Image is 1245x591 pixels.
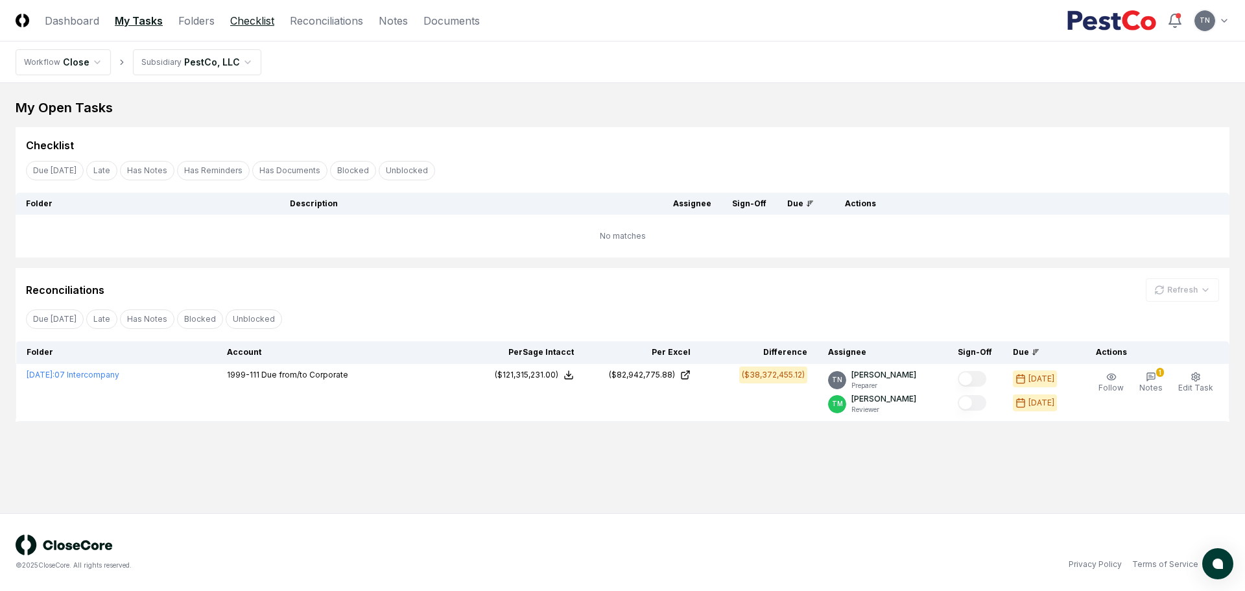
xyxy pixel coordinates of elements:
[851,393,916,405] p: [PERSON_NAME]
[1202,548,1233,579] button: atlas-launcher
[45,13,99,29] a: Dashboard
[609,369,675,381] div: ($82,942,775.88)
[958,371,986,387] button: Mark complete
[27,370,54,380] span: [DATE] :
[1067,10,1157,31] img: PestCo logo
[178,13,215,29] a: Folders
[177,309,223,329] button: Blocked
[120,161,174,180] button: Has Notes
[16,535,113,555] img: logo
[177,161,250,180] button: Has Reminders
[663,193,722,215] th: Assignee
[230,13,274,29] a: Checklist
[16,14,29,27] img: Logo
[26,282,104,298] div: Reconciliations
[1137,369,1165,396] button: 1Notes
[832,399,843,409] span: TM
[1028,397,1054,409] div: [DATE]
[290,13,363,29] a: Reconciliations
[330,161,376,180] button: Blocked
[379,161,435,180] button: Unblocked
[835,198,1219,210] div: Actions
[16,99,1229,117] div: My Open Tasks
[252,161,327,180] button: Has Documents
[468,341,584,364] th: Per Sage Intacct
[26,138,74,153] div: Checklist
[86,309,117,329] button: Late
[595,369,691,381] a: ($82,942,775.88)
[1132,559,1198,570] a: Terms of Service
[742,369,805,381] div: ($38,372,455.12)
[1176,369,1216,396] button: Edit Task
[261,370,348,380] span: Due from/to Corporate
[16,561,622,570] div: © 2025 CloseCore. All rights reserved.
[787,198,814,210] div: Due
[423,13,480,29] a: Documents
[1096,369,1126,396] button: Follow
[584,341,701,364] th: Per Excel
[1085,346,1219,358] div: Actions
[851,369,916,381] p: [PERSON_NAME]
[279,193,663,215] th: Description
[1156,368,1164,377] div: 1
[115,13,163,29] a: My Tasks
[26,309,84,329] button: Due Today
[16,341,217,364] th: Folder
[120,309,174,329] button: Has Notes
[722,193,777,215] th: Sign-Off
[16,49,261,75] nav: breadcrumb
[1200,16,1210,25] span: TN
[832,375,842,385] span: TN
[24,56,60,68] div: Workflow
[495,369,574,381] button: ($121,315,231.00)
[1069,559,1122,570] a: Privacy Policy
[1178,383,1213,392] span: Edit Task
[958,395,986,411] button: Mark complete
[851,405,916,415] p: Reviewer
[701,341,818,364] th: Difference
[1013,346,1065,358] div: Due
[27,370,119,380] a: [DATE]:07 Intercompany
[26,161,84,180] button: Due Today
[86,161,117,180] button: Late
[16,215,1229,258] td: No matches
[379,13,408,29] a: Notes
[818,341,947,364] th: Assignee
[1028,373,1054,385] div: [DATE]
[1139,383,1163,392] span: Notes
[141,56,182,68] div: Subsidiary
[495,369,558,381] div: ($121,315,231.00)
[851,381,916,391] p: Preparer
[1098,383,1124,392] span: Follow
[1193,9,1216,32] button: TN
[227,346,457,358] div: Account
[947,341,1002,364] th: Sign-Off
[227,370,259,380] span: 1999-111
[226,309,282,329] button: Unblocked
[16,193,279,215] th: Folder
